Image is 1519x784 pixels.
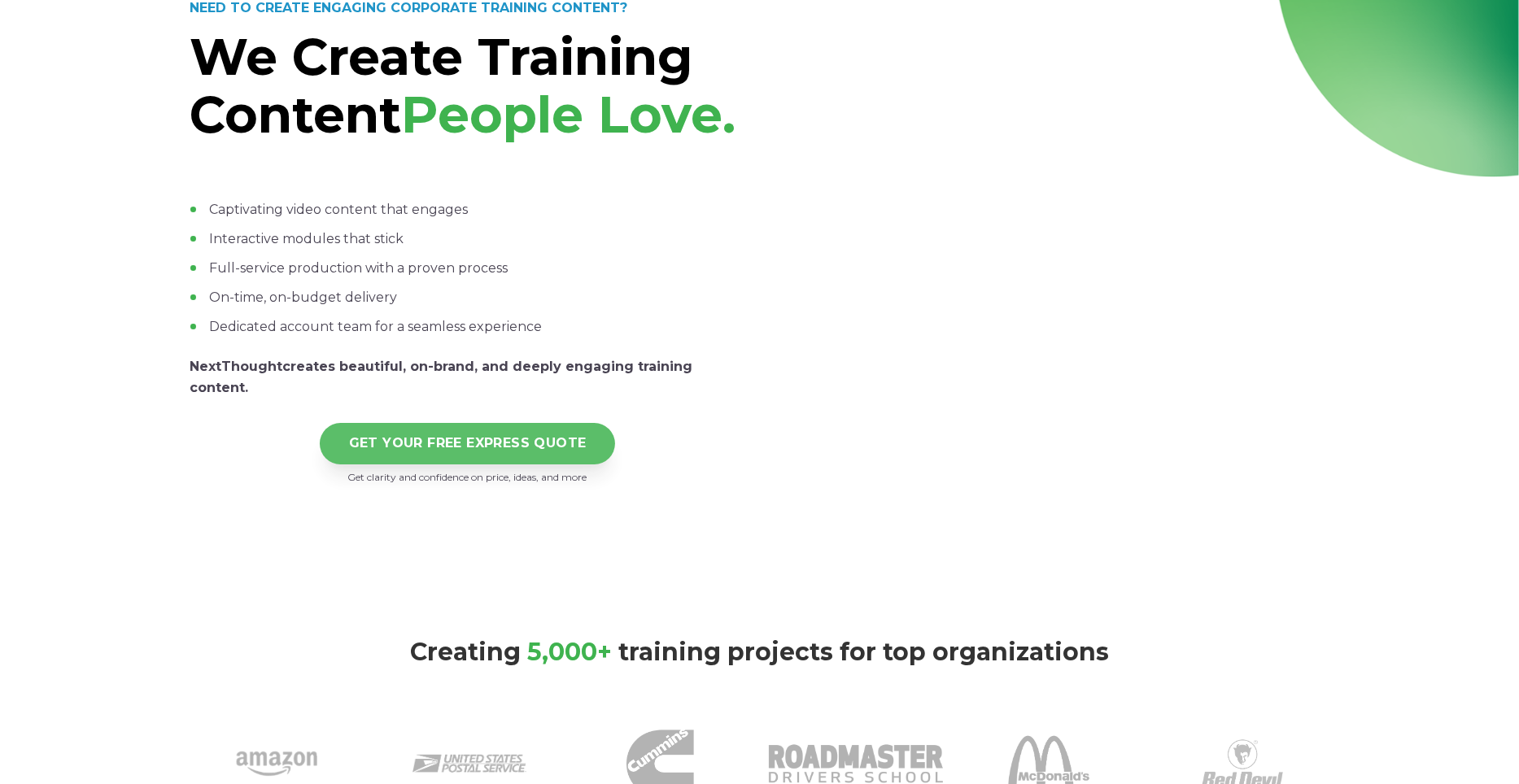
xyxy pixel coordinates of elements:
span: 5 [527,637,542,667]
a: GET YOUR FREE EXPRESS QUOTE [320,423,616,464]
span: Dedicated account team for a seamless experience [210,319,543,334]
strong: NextThought [190,359,283,374]
span: Captivating video content that engages [210,202,469,217]
span: We Create Training Content [190,26,694,146]
h3: Creating training projects for top organizations [190,638,1329,667]
span: People Love. [402,84,736,146]
span: creates beautiful, on-brand, and deeply engaging training content. [190,359,693,395]
span: Interactive modules that stick [210,231,404,246]
span: Full-service production with a proven process [210,260,509,276]
span: ,000+ [542,637,612,667]
span: On-time, on-budget delivery [210,290,398,305]
span: Get clarity and confidence on price, ideas, and more [348,471,587,483]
